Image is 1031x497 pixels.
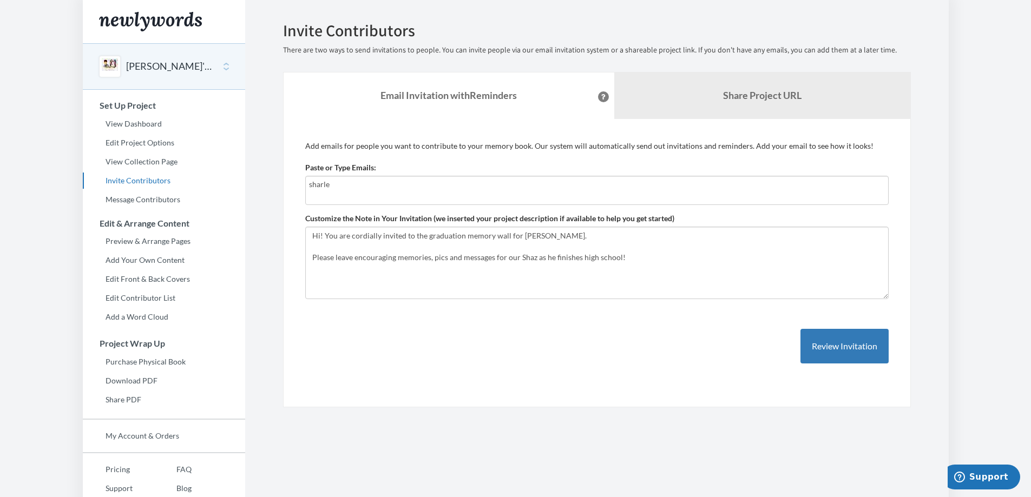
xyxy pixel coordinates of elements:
[83,271,245,287] a: Edit Front & Back Covers
[800,329,889,364] button: Review Invitation
[83,290,245,306] a: Edit Contributor List
[126,59,214,74] button: [PERSON_NAME]'s Graduation 2025
[283,45,911,56] p: There are two ways to send invitations to people. You can invite people via our email invitation ...
[83,116,245,132] a: View Dashboard
[283,22,911,39] h2: Invite Contributors
[83,135,245,151] a: Edit Project Options
[83,218,245,228] h3: Edit & Arrange Content
[83,461,154,478] a: Pricing
[305,213,674,224] label: Customize the Note in Your Invitation (we inserted your project description if available to help ...
[305,162,376,173] label: Paste or Type Emails:
[154,480,192,496] a: Blog
[380,89,517,101] strong: Email Invitation with Reminders
[83,354,245,370] a: Purchase Physical Book
[723,89,802,101] b: Share Project URL
[154,461,192,478] a: FAQ
[83,309,245,325] a: Add a Word Cloud
[83,173,245,189] a: Invite Contributors
[948,465,1020,492] iframe: Opens a widget where you can chat to one of our agents
[83,101,245,110] h3: Set Up Project
[83,233,245,249] a: Preview & Arrange Pages
[83,339,245,348] h3: Project Wrap Up
[83,252,245,268] a: Add Your Own Content
[83,373,245,389] a: Download PDF
[83,154,245,170] a: View Collection Page
[83,191,245,208] a: Message Contributors
[83,392,245,408] a: Share PDF
[305,141,889,151] p: Add emails for people you want to contribute to your memory book. Our system will automatically s...
[99,12,202,31] img: Newlywords logo
[83,480,154,496] a: Support
[305,227,889,299] textarea: Hi! You are cordially invited to the graduation memory wall for [PERSON_NAME]. Please leave encou...
[309,178,885,190] input: Add contributor email(s) here...
[83,428,245,444] a: My Account & Orders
